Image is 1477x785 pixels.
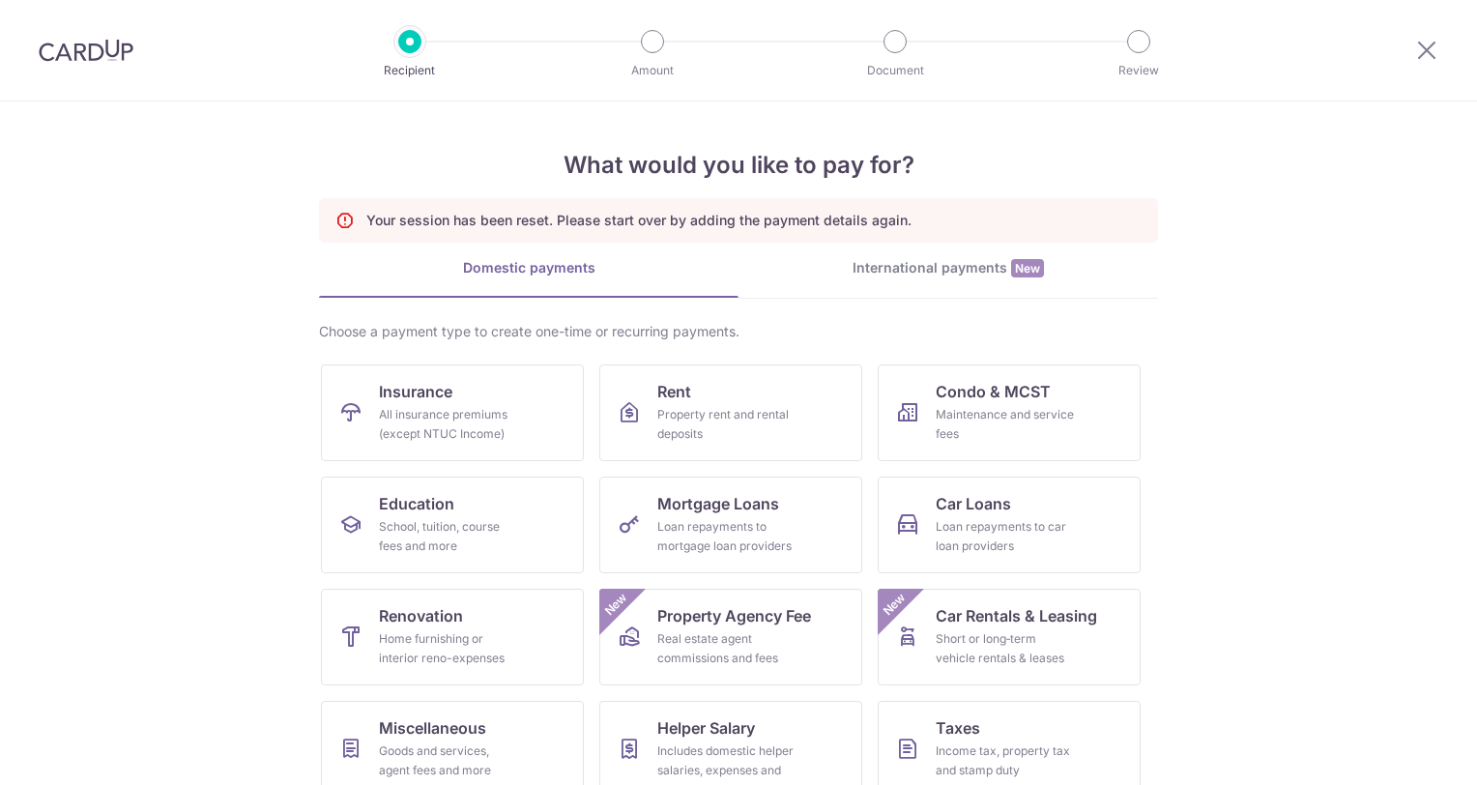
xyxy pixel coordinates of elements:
[379,741,518,780] div: Goods and services, agent fees and more
[824,61,967,80] p: Document
[338,61,481,80] p: Recipient
[1067,61,1210,80] p: Review
[936,492,1011,515] span: Car Loans
[878,364,1141,461] a: Condo & MCSTMaintenance and service fees
[581,61,724,80] p: Amount
[657,517,796,556] div: Loan repayments to mortgage loan providers
[379,604,463,627] span: Renovation
[936,604,1097,627] span: Car Rentals & Leasing
[379,380,452,403] span: Insurance
[936,380,1051,403] span: Condo & MCST
[936,741,1075,780] div: Income tax, property tax and stamp duty
[319,258,738,277] div: Domestic payments
[657,604,811,627] span: Property Agency Fee
[936,405,1075,444] div: Maintenance and service fees
[599,477,862,573] a: Mortgage LoansLoan repayments to mortgage loan providers
[319,322,1158,341] div: Choose a payment type to create one-time or recurring payments.
[379,629,518,668] div: Home furnishing or interior reno-expenses
[657,716,755,740] span: Helper Salary
[936,629,1075,668] div: Short or long‑term vehicle rentals & leases
[879,589,911,621] span: New
[39,39,133,62] img: CardUp
[657,380,691,403] span: Rent
[321,589,584,685] a: RenovationHome furnishing or interior reno-expenses
[657,405,796,444] div: Property rent and rental deposits
[366,211,912,230] p: Your session has been reset. Please start over by adding the payment details again.
[878,477,1141,573] a: Car LoansLoan repayments to car loan providers
[379,492,454,515] span: Education
[1011,259,1044,277] span: New
[321,364,584,461] a: InsuranceAll insurance premiums (except NTUC Income)
[878,589,1141,685] a: Car Rentals & LeasingShort or long‑term vehicle rentals & leasesNew
[738,258,1158,278] div: International payments
[936,716,980,740] span: Taxes
[319,148,1158,183] h4: What would you like to pay for?
[379,716,486,740] span: Miscellaneous
[599,589,862,685] a: Property Agency FeeReal estate agent commissions and feesNew
[600,589,632,621] span: New
[379,517,518,556] div: School, tuition, course fees and more
[599,364,862,461] a: RentProperty rent and rental deposits
[936,517,1075,556] div: Loan repayments to car loan providers
[321,477,584,573] a: EducationSchool, tuition, course fees and more
[657,492,779,515] span: Mortgage Loans
[379,405,518,444] div: All insurance premiums (except NTUC Income)
[657,629,796,668] div: Real estate agent commissions and fees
